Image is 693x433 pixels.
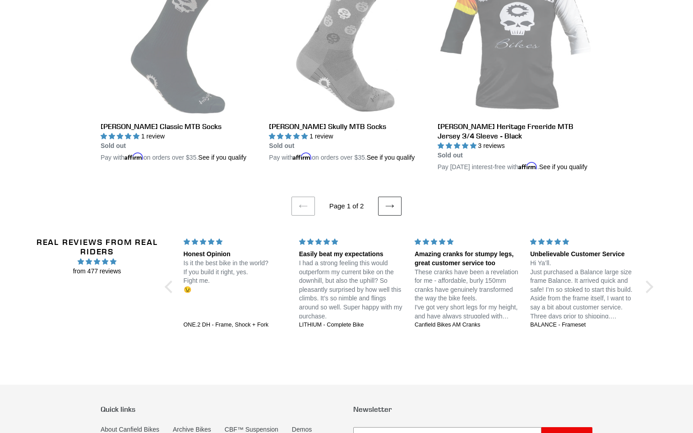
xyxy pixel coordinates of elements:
[225,426,278,433] a: CBF™ Suspension
[101,426,159,433] a: About Canfield Bikes
[184,250,288,259] div: Honest Opinion
[415,268,519,321] p: These cranks have been a revelation for me - affordable, burly 150mm cranks have genuinely transf...
[530,321,635,329] a: BALANCE - Frameset
[299,321,404,329] a: LITHIUM - Complete Bike
[530,259,635,321] p: Hi Ya’ll. Just purchased a Balance large size frame Balance. It arrived quick and safe! I’m so st...
[35,257,159,267] span: 4.96 stars
[415,250,519,267] div: Amazing cranks for stumpy legs, great customer service too
[101,405,340,414] p: Quick links
[299,259,404,321] p: I had a strong feeling this would outperform my current bike on the downhill, but also the uphill...
[415,237,519,247] div: 5 stars
[184,321,288,329] a: ONE.2 DH - Frame, Shock + Fork
[292,426,312,433] a: Demos
[184,237,288,247] div: 5 stars
[317,201,376,212] li: Page 1 of 2
[415,321,519,329] a: Canfield Bikes AM Cranks
[530,237,635,247] div: 5 stars
[173,426,211,433] a: Archive Bikes
[184,259,288,294] p: Is it the best bike in the world? If you build it right, yes. Fight me. 😉
[530,250,635,259] div: Unbelievable Customer Service
[299,250,404,259] div: Easily beat my expectations
[299,237,404,247] div: 5 stars
[35,237,159,257] h2: Real Reviews from Real Riders
[35,267,159,276] span: from 477 reviews
[353,405,592,414] p: Newsletter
